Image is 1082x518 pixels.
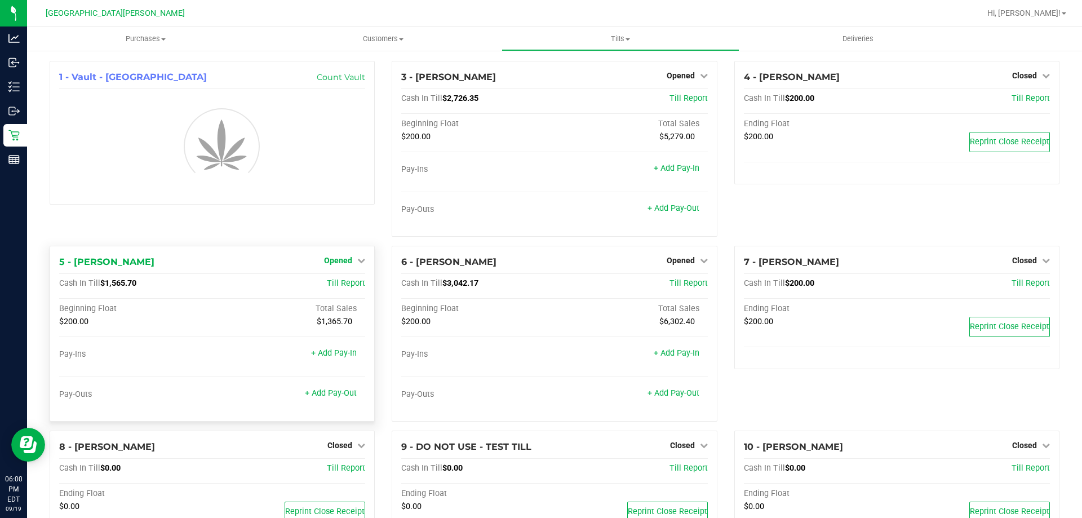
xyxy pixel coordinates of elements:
[311,348,357,358] a: + Add Pay-In
[442,278,478,288] span: $3,042.17
[46,8,185,18] span: [GEOGRAPHIC_DATA][PERSON_NAME]
[669,94,708,103] a: Till Report
[969,317,1050,337] button: Reprint Close Receipt
[264,27,502,51] a: Customers
[8,81,20,92] inline-svg: Inventory
[744,256,839,267] span: 7 - [PERSON_NAME]
[59,256,154,267] span: 5 - [PERSON_NAME]
[59,278,100,288] span: Cash In Till
[502,27,739,51] a: Tills
[827,34,889,44] span: Deliveries
[59,304,212,314] div: Beginning Float
[327,278,365,288] a: Till Report
[401,132,431,141] span: $200.00
[8,154,20,165] inline-svg: Reports
[27,27,264,51] a: Purchases
[401,502,422,511] span: $0.00
[970,322,1049,331] span: Reprint Close Receipt
[401,72,496,82] span: 3 - [PERSON_NAME]
[1012,71,1037,80] span: Closed
[401,349,555,360] div: Pay-Ins
[785,278,814,288] span: $200.00
[744,132,773,141] span: $200.00
[401,119,555,129] div: Beginning Float
[667,71,695,80] span: Opened
[670,441,695,450] span: Closed
[659,132,695,141] span: $5,279.00
[744,119,897,129] div: Ending Float
[785,94,814,103] span: $200.00
[59,72,207,82] span: 1 - Vault - [GEOGRAPHIC_DATA]
[987,8,1061,17] span: Hi, [PERSON_NAME]!
[648,203,699,213] a: + Add Pay-Out
[327,441,352,450] span: Closed
[59,389,212,400] div: Pay-Outs
[265,34,501,44] span: Customers
[324,256,352,265] span: Opened
[654,348,699,358] a: + Add Pay-In
[744,72,840,82] span: 4 - [PERSON_NAME]
[317,317,352,326] span: $1,365.70
[27,34,264,44] span: Purchases
[785,463,805,473] span: $0.00
[401,317,431,326] span: $200.00
[59,441,155,452] span: 8 - [PERSON_NAME]
[1012,441,1037,450] span: Closed
[669,463,708,473] a: Till Report
[401,489,555,499] div: Ending Float
[401,94,442,103] span: Cash In Till
[442,94,478,103] span: $2,726.35
[1012,278,1050,288] span: Till Report
[1012,256,1037,265] span: Closed
[555,119,708,129] div: Total Sales
[744,441,843,452] span: 10 - [PERSON_NAME]
[659,317,695,326] span: $6,302.40
[669,278,708,288] a: Till Report
[401,256,496,267] span: 6 - [PERSON_NAME]
[8,105,20,117] inline-svg: Outbound
[970,137,1049,147] span: Reprint Close Receipt
[401,463,442,473] span: Cash In Till
[744,94,785,103] span: Cash In Till
[744,278,785,288] span: Cash In Till
[1012,463,1050,473] a: Till Report
[654,163,699,173] a: + Add Pay-In
[59,349,212,360] div: Pay-Ins
[59,489,212,499] div: Ending Float
[5,474,22,504] p: 06:00 PM EDT
[327,463,365,473] a: Till Report
[8,57,20,68] inline-svg: Inbound
[1012,94,1050,103] a: Till Report
[969,132,1050,152] button: Reprint Close Receipt
[667,256,695,265] span: Opened
[744,489,897,499] div: Ending Float
[100,278,136,288] span: $1,565.70
[401,278,442,288] span: Cash In Till
[628,507,707,516] span: Reprint Close Receipt
[305,388,357,398] a: + Add Pay-Out
[212,304,366,314] div: Total Sales
[502,34,738,44] span: Tills
[442,463,463,473] span: $0.00
[59,502,79,511] span: $0.00
[59,463,100,473] span: Cash In Till
[317,72,365,82] a: Count Vault
[401,205,555,215] div: Pay-Outs
[5,504,22,513] p: 09/19
[100,463,121,473] span: $0.00
[744,502,764,511] span: $0.00
[744,304,897,314] div: Ending Float
[59,317,88,326] span: $200.00
[648,388,699,398] a: + Add Pay-Out
[401,389,555,400] div: Pay-Outs
[744,317,773,326] span: $200.00
[970,507,1049,516] span: Reprint Close Receipt
[401,441,531,452] span: 9 - DO NOT USE - TEST TILL
[401,165,555,175] div: Pay-Ins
